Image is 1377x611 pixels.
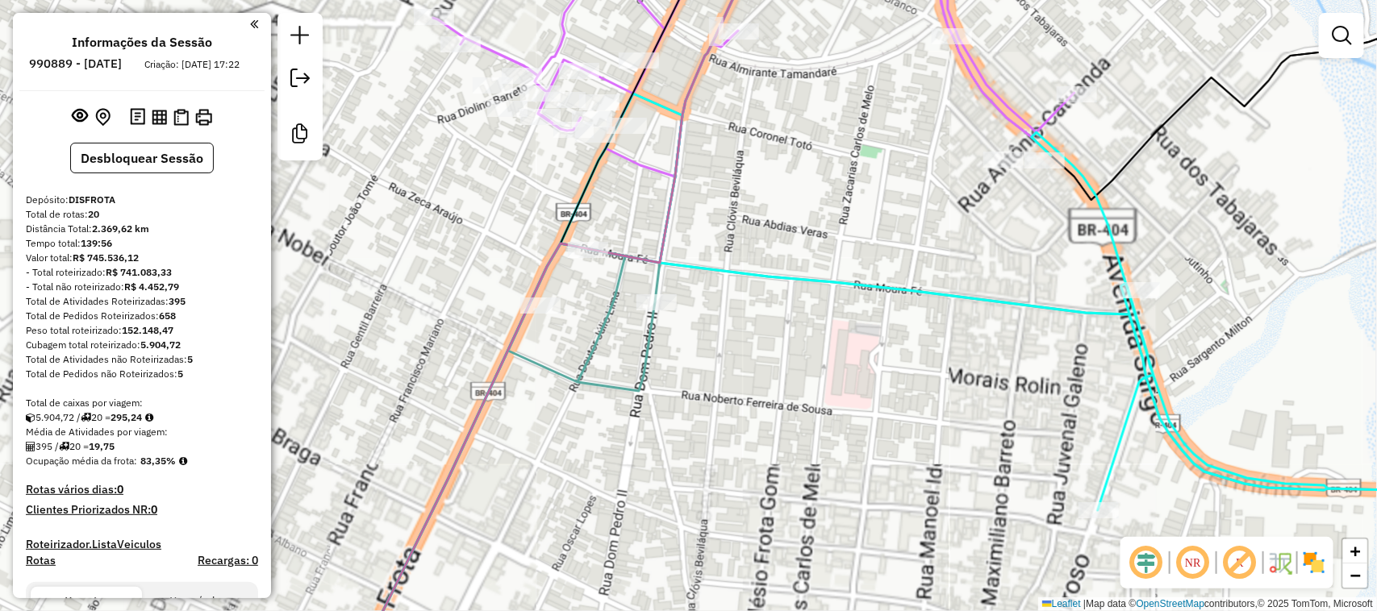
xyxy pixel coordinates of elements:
strong: 5 [177,368,183,380]
a: Nova sessão e pesquisa [284,19,316,56]
span: Exibir rótulo [1221,543,1259,582]
div: Map data © contributors,© 2025 TomTom, Microsoft [1038,597,1377,611]
h4: Recargas: 0 [198,554,258,567]
strong: R$ 741.083,33 [106,266,172,278]
div: Média de Atividades por viagem: [26,425,258,439]
span: − [1350,565,1361,585]
i: Meta Caixas/viagem: 1,00 Diferença: 294,24 [145,413,153,422]
i: Total de rotas [81,413,91,422]
strong: 83,35% [140,455,176,467]
span: Ocultar deslocamento [1127,543,1166,582]
a: Criar modelo [284,118,316,154]
strong: 295,24 [111,411,142,423]
strong: 19,75 [89,440,115,452]
a: OpenStreetMap [1137,598,1205,609]
a: Zoom in [1343,539,1367,563]
h6: 990889 - [DATE] [30,56,123,71]
a: Exibir filtros [1325,19,1358,52]
h4: Clientes Priorizados NR: [26,503,258,517]
a: Exportar sessão [284,62,316,98]
a: Rotas [26,554,56,567]
strong: 0 [151,502,157,517]
div: - Total não roteirizado: [26,280,258,294]
strong: 20 [88,208,99,220]
strong: 5 [187,353,193,365]
h4: Roteirizador.ListaVeiculos [26,538,258,551]
span: + [1350,541,1361,561]
button: Exibir sessão original [69,104,92,130]
span: Ocupação média da frota: [26,455,137,467]
strong: 0 [117,482,123,497]
strong: R$ 4.452,79 [124,281,179,293]
div: Cubagem total roteirizado: [26,338,258,352]
strong: R$ 745.536,12 [73,251,139,264]
a: Clique aqui para minimizar o painel [250,15,258,33]
strong: 152.148,47 [122,324,173,336]
div: Depósito: [26,193,258,207]
div: Total de Atividades não Roteirizadas: [26,352,258,367]
div: Total de Pedidos Roteirizados: [26,309,258,323]
strong: 2.369,62 km [92,222,149,235]
button: Desbloquear Sessão [70,143,214,173]
button: Visualizar Romaneio [170,106,192,129]
div: Peso total roteirizado: [26,323,258,338]
h4: Informações da Sessão [72,35,212,50]
div: Tempo total: [26,236,258,251]
div: Total de rotas: [26,207,258,222]
div: 395 / 20 = [26,439,258,454]
strong: 395 [169,295,186,307]
strong: 139:56 [81,237,112,249]
div: Total de Pedidos não Roteirizados: [26,367,258,381]
button: Visualizar relatório de Roteirização [148,106,170,127]
span: | [1083,598,1086,609]
div: Criação: [DATE] 17:22 [139,57,247,72]
strong: 658 [159,310,176,322]
h4: Rotas vários dias: [26,483,258,497]
div: Total de caixas por viagem: [26,396,258,410]
div: Total de Atividades Roteirizadas: [26,294,258,309]
div: Valor total: [26,251,258,265]
i: Cubagem total roteirizado [26,413,35,422]
button: Centralizar mapa no depósito ou ponto de apoio [92,105,114,130]
div: - Total roteirizado: [26,265,258,280]
a: Zoom out [1343,563,1367,588]
img: Exibir/Ocultar setores [1301,550,1327,576]
strong: DISFROTA [69,193,115,206]
i: Total de rotas [59,442,69,451]
a: Leaflet [1042,598,1081,609]
strong: 5.904,72 [140,339,181,351]
div: 5.904,72 / 20 = [26,410,258,425]
i: Total de Atividades [26,442,35,451]
img: Fluxo de ruas [1267,550,1293,576]
em: Média calculada utilizando a maior ocupação (%Peso ou %Cubagem) de cada rota da sessão. Rotas cro... [179,456,187,466]
span: Ocultar NR [1174,543,1212,582]
div: Distância Total: [26,222,258,236]
button: Logs desbloquear sessão [127,105,148,130]
button: Imprimir Rotas [192,106,215,129]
